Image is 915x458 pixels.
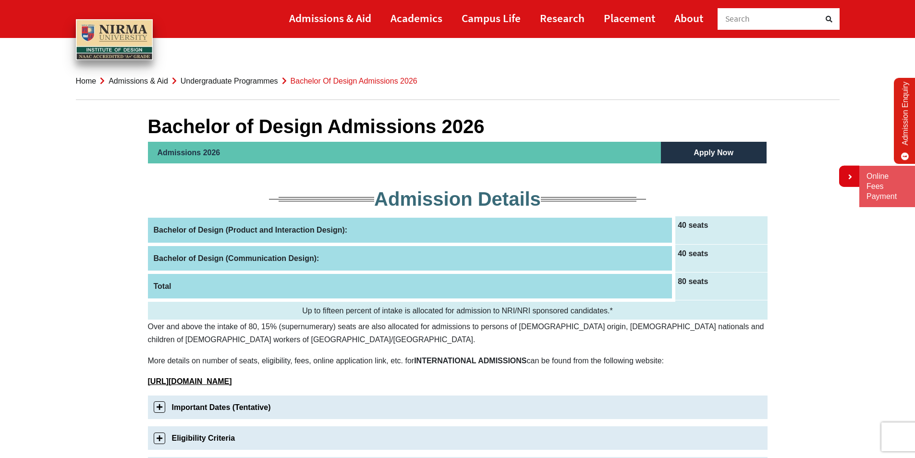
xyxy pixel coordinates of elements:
a: [URL][DOMAIN_NAME] [148,377,232,385]
span: Search [725,13,750,24]
p: Over and above the intake of 80, 15% (supernumerary) seats are also allocated for admissions to p... [148,320,768,346]
h1: Bachelor of Design Admissions 2026 [148,115,768,138]
th: Total [148,272,674,300]
p: More details on number of seats, eligibility, fees, online application link, etc. for can be foun... [148,354,768,367]
h2: Admissions 2026 [148,142,661,163]
a: Online Fees Payment [866,172,908,201]
nav: breadcrumb [76,62,840,100]
th: Bachelor of Design (Product and Interaction Design): [148,216,674,244]
a: Admissions & Aid [289,7,371,29]
a: Campus Life [462,7,521,29]
a: Apply Now [684,142,743,163]
a: Undergraduate Programmes [181,77,278,85]
span: Admission Details [374,188,541,210]
a: Important Dates (Tentative) [148,396,768,419]
a: Home [76,77,97,85]
a: Eligibility Criteria [148,426,768,450]
b: INTERNATIONAL ADMISSIONS [414,357,526,365]
a: Research [540,7,585,29]
a: Admissions & Aid [109,77,168,85]
a: Placement [604,7,655,29]
th: Bachelor of Design (Communication Design): [148,244,674,272]
td: 40 seats [674,216,768,244]
td: 80 seats [674,272,768,300]
a: Academics [390,7,442,29]
td: 40 seats [674,244,768,272]
td: Up to fifteen percent of intake is allocated for admission to NRI/NRI sponsored candidates. [148,300,768,320]
a: About [674,7,703,29]
span: Bachelor of Design Admissions 2026 [291,77,417,85]
img: main_logo [76,19,153,61]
